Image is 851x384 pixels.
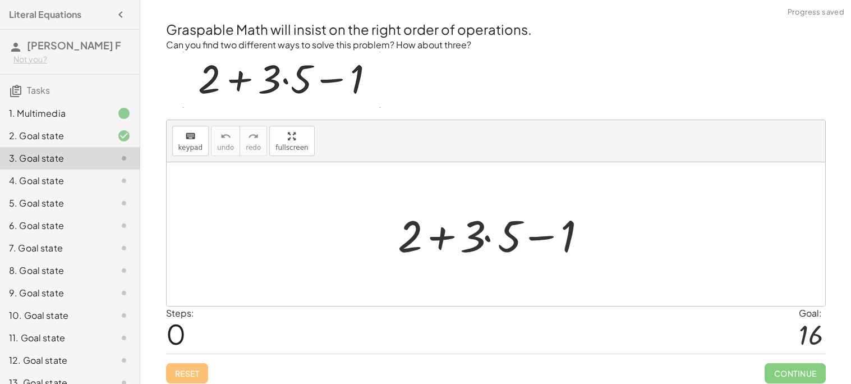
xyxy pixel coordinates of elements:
p: Can you find two different ways to solve this problem? How about three? [166,39,826,52]
i: Task finished and correct. [117,129,131,143]
div: 4. Goal state [9,174,99,188]
img: c98fd760e6ed093c10ccf3c4ca28a3dcde0f4c7a2f3786375f60a510364f4df2.gif [183,52,380,108]
button: fullscreen [269,126,314,156]
span: Progress saved [788,7,844,18]
span: 0 [166,317,186,351]
div: 8. Goal state [9,264,99,277]
i: keyboard [185,130,196,143]
i: Task not started. [117,286,131,300]
span: keypad [178,144,203,152]
div: 9. Goal state [9,286,99,300]
div: Not you? [13,54,131,65]
span: Tasks [27,84,50,96]
div: 6. Goal state [9,219,99,232]
div: 7. Goal state [9,241,99,255]
i: Task not started. [117,241,131,255]
i: Task not started. [117,219,131,232]
h2: Graspable Math will insist on the right order of operations. [166,20,826,39]
span: fullscreen [275,144,308,152]
i: Task finished. [117,107,131,120]
span: undo [217,144,234,152]
div: 1. Multimedia [9,107,99,120]
span: redo [246,144,261,152]
i: Task not started. [117,152,131,165]
i: redo [248,130,259,143]
div: 5. Goal state [9,196,99,210]
h4: Literal Equations [9,8,81,21]
label: Steps: [166,307,194,319]
i: Task not started. [117,354,131,367]
i: Task not started. [117,309,131,322]
div: 11. Goal state [9,331,99,345]
div: 12. Goal state [9,354,99,367]
span: [PERSON_NAME] F [27,39,121,52]
button: undoundo [211,126,240,156]
button: keyboardkeypad [172,126,209,156]
i: Task not started. [117,174,131,188]
i: undo [220,130,231,143]
i: Task not started. [117,196,131,210]
div: Goal: [799,307,826,320]
div: 10. Goal state [9,309,99,322]
button: redoredo [240,126,267,156]
i: Task not started. [117,264,131,277]
div: 3. Goal state [9,152,99,165]
i: Task not started. [117,331,131,345]
div: 2. Goal state [9,129,99,143]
